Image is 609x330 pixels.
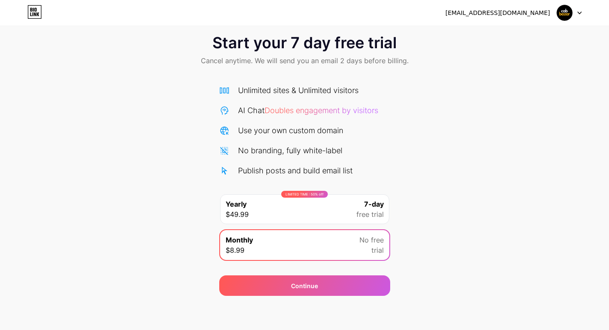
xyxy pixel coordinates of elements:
span: Start your 7 day free trial [212,34,397,51]
span: Monthly [226,235,253,245]
div: LIMITED TIME : 50% off [281,191,328,198]
span: Cancel anytime. We will send you an email 2 days before billing. [201,55,409,66]
span: 7-day [364,199,384,209]
span: Doubles engagement by visitors [265,106,378,115]
div: AI Chat [238,105,378,116]
img: cabbazar003 [556,5,573,21]
div: Publish posts and build email list [238,165,353,176]
div: Use your own custom domain [238,125,343,136]
span: Yearly [226,199,247,209]
span: No free [359,235,384,245]
span: Continue [291,281,318,290]
span: $8.99 [226,245,244,255]
span: $49.99 [226,209,249,219]
div: Unlimited sites & Unlimited visitors [238,85,359,96]
span: free trial [356,209,384,219]
span: trial [371,245,384,255]
div: No branding, fully white-label [238,145,342,156]
div: [EMAIL_ADDRESS][DOMAIN_NAME] [445,9,550,18]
